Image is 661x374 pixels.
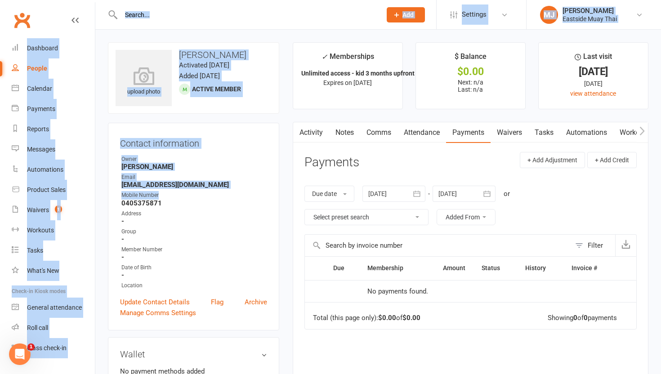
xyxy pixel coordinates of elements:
button: Add [387,7,425,22]
div: Mobile Number [121,191,267,200]
div: Reports [27,125,49,133]
div: Showing of payments [548,314,617,322]
strong: [PERSON_NAME] [121,163,267,171]
div: Dashboard [27,45,58,52]
div: Roll call [27,324,48,331]
strong: [EMAIL_ADDRESS][DOMAIN_NAME] [121,181,267,189]
button: + Add Credit [587,152,637,168]
div: upload photo [116,67,172,97]
a: Archive [245,297,267,307]
a: Payments [446,122,491,143]
div: $ Balance [455,51,487,67]
div: Member Number [121,245,267,254]
strong: - [121,271,267,279]
span: Settings [462,4,487,25]
div: or [504,188,510,199]
th: Status [473,257,517,280]
a: Payments [12,99,95,119]
div: Email [121,173,267,182]
a: Tasks [12,240,95,261]
button: Due date [304,186,354,202]
div: Memberships [322,51,374,67]
button: + Add Adjustment [520,152,585,168]
h3: Wallet [120,349,267,359]
a: Calendar [12,79,95,99]
div: Calendar [27,85,52,92]
a: Workouts [12,220,95,240]
div: Class check-in [27,344,67,352]
div: Address [121,209,267,218]
div: [DATE] [547,79,640,89]
h3: Contact information [120,135,267,148]
td: No payments found. [359,280,473,303]
a: view attendance [570,90,616,97]
strong: - [121,235,267,243]
strong: Unlimited access - kid 3 months upfront [301,70,415,77]
button: Added From [437,209,496,225]
div: Automations [27,166,63,173]
div: Product Sales [27,186,66,193]
strong: 0405375871 [121,199,267,207]
div: People [27,65,47,72]
a: Tasks [528,122,560,143]
div: Last visit [575,51,612,67]
a: Comms [360,122,397,143]
th: Due [325,257,360,280]
time: Activated [DATE] [179,61,229,69]
strong: - [121,253,267,261]
a: Automations [560,122,613,143]
a: General attendance kiosk mode [12,298,95,318]
button: Filter [571,235,615,256]
h3: Payments [304,156,359,169]
div: Messages [27,146,55,153]
h3: [PERSON_NAME] [116,50,272,60]
span: 1 [27,343,35,351]
iframe: Intercom live chat [9,343,31,365]
a: Automations [12,160,95,180]
input: Search... [118,9,375,21]
div: Owner [121,155,267,164]
th: Invoice # [563,257,616,280]
a: Notes [329,122,360,143]
div: Filter [588,240,603,251]
div: Payments [27,105,55,112]
strong: 0 [584,314,588,322]
a: Manage Comms Settings [120,307,196,318]
a: Messages [12,139,95,160]
time: Added [DATE] [179,72,220,80]
div: MJ [540,6,558,24]
div: Location [121,281,267,290]
th: Amount [425,257,473,280]
a: Update Contact Details [120,297,190,307]
a: Roll call [12,318,95,338]
a: Clubworx [11,9,33,31]
div: [PERSON_NAME] [563,7,617,15]
a: What's New [12,261,95,281]
a: Flag [211,297,223,307]
strong: 0 [573,314,577,322]
span: 1 [55,205,62,213]
a: People [12,58,95,79]
div: Tasks [27,247,43,254]
a: Waivers [491,122,528,143]
div: [DATE] [547,67,640,76]
a: Class kiosk mode [12,338,95,358]
div: General attendance [27,304,82,311]
div: Date of Birth [121,263,267,272]
span: Active member [192,85,241,93]
a: Activity [293,122,329,143]
span: Add [402,11,414,18]
th: Membership [359,257,425,280]
a: Product Sales [12,180,95,200]
div: Workouts [27,227,54,234]
div: Eastside Muay Thai [563,15,617,23]
th: History [517,257,563,280]
div: Total (this page only): of [313,314,420,322]
a: Dashboard [12,38,95,58]
input: Search by invoice number [305,235,571,256]
p: Next: n/a Last: n/a [424,79,517,93]
div: $0.00 [424,67,517,76]
div: Group [121,227,267,236]
div: What's New [27,267,59,274]
span: Expires on [DATE] [323,79,372,86]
